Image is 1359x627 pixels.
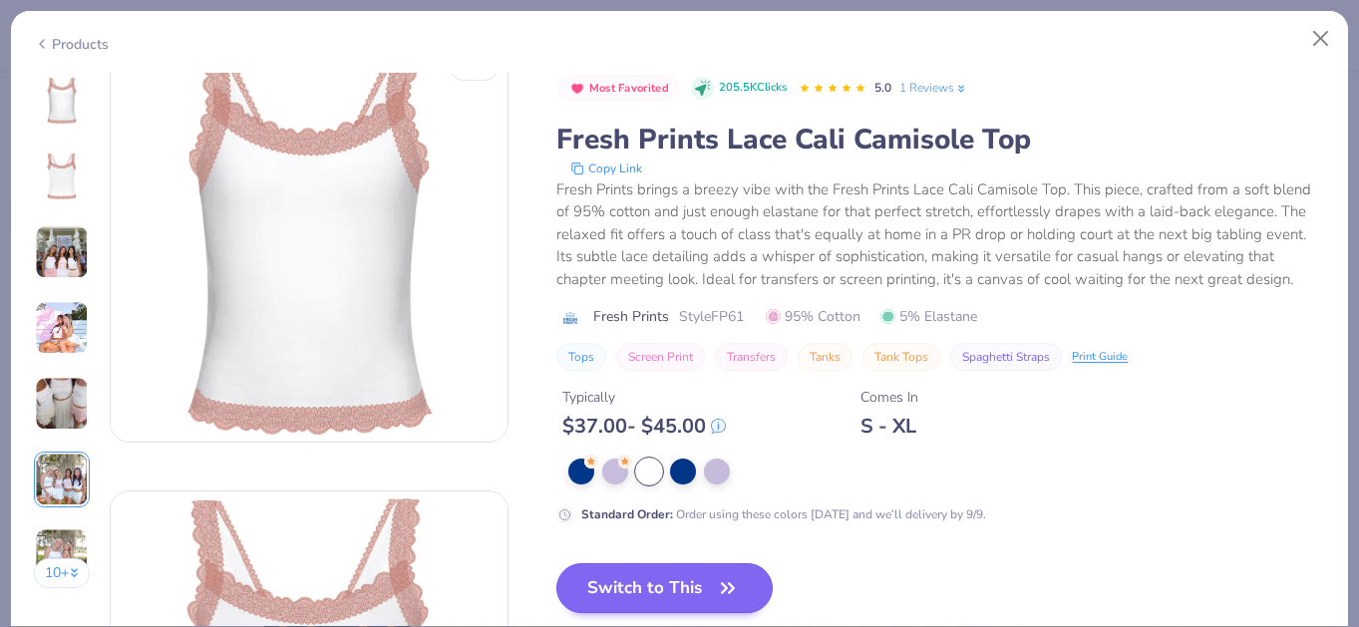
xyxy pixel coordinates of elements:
[616,343,705,371] button: Screen Print
[899,79,968,97] a: 1 Reviews
[35,301,89,355] img: User generated content
[950,343,1062,371] button: Spaghetti Straps
[558,76,679,102] button: Badge Button
[556,178,1325,291] div: Fresh Prints brings a breezy vibe with the Fresh Prints Lace Cali Camisole Top. This piece, craft...
[798,343,852,371] button: Tanks
[38,77,86,125] img: Front
[860,414,918,439] div: S - XL
[34,558,91,588] button: 10+
[593,306,669,327] span: Fresh Prints
[589,83,669,94] span: Most Favorited
[35,528,89,582] img: User generated content
[556,310,583,326] img: brand logo
[556,563,773,613] button: Switch to This
[581,505,986,523] div: Order using these colors [DATE] and we’ll delivery by 9/9.
[874,80,891,96] span: 5.0
[679,306,744,327] span: Style FP61
[880,306,977,327] span: 5% Elastane
[34,34,109,55] div: Products
[862,343,940,371] button: Tank Tops
[35,225,89,279] img: User generated content
[860,387,918,408] div: Comes In
[569,81,585,97] img: Most Favorited sort
[38,153,86,200] img: Back
[581,506,673,522] strong: Standard Order :
[562,414,726,439] div: $ 37.00 - $ 45.00
[35,453,89,506] img: User generated content
[1302,20,1340,58] button: Close
[556,343,606,371] button: Tops
[799,73,866,105] div: 5.0 Stars
[564,158,648,178] button: copy to clipboard
[35,377,89,431] img: User generated content
[562,387,726,408] div: Typically
[766,306,860,327] span: 95% Cotton
[719,80,787,97] span: 205.5K Clicks
[556,121,1325,158] div: Fresh Prints Lace Cali Camisole Top
[1072,349,1128,366] div: Print Guide
[111,45,508,442] img: Front
[715,343,788,371] button: Transfers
